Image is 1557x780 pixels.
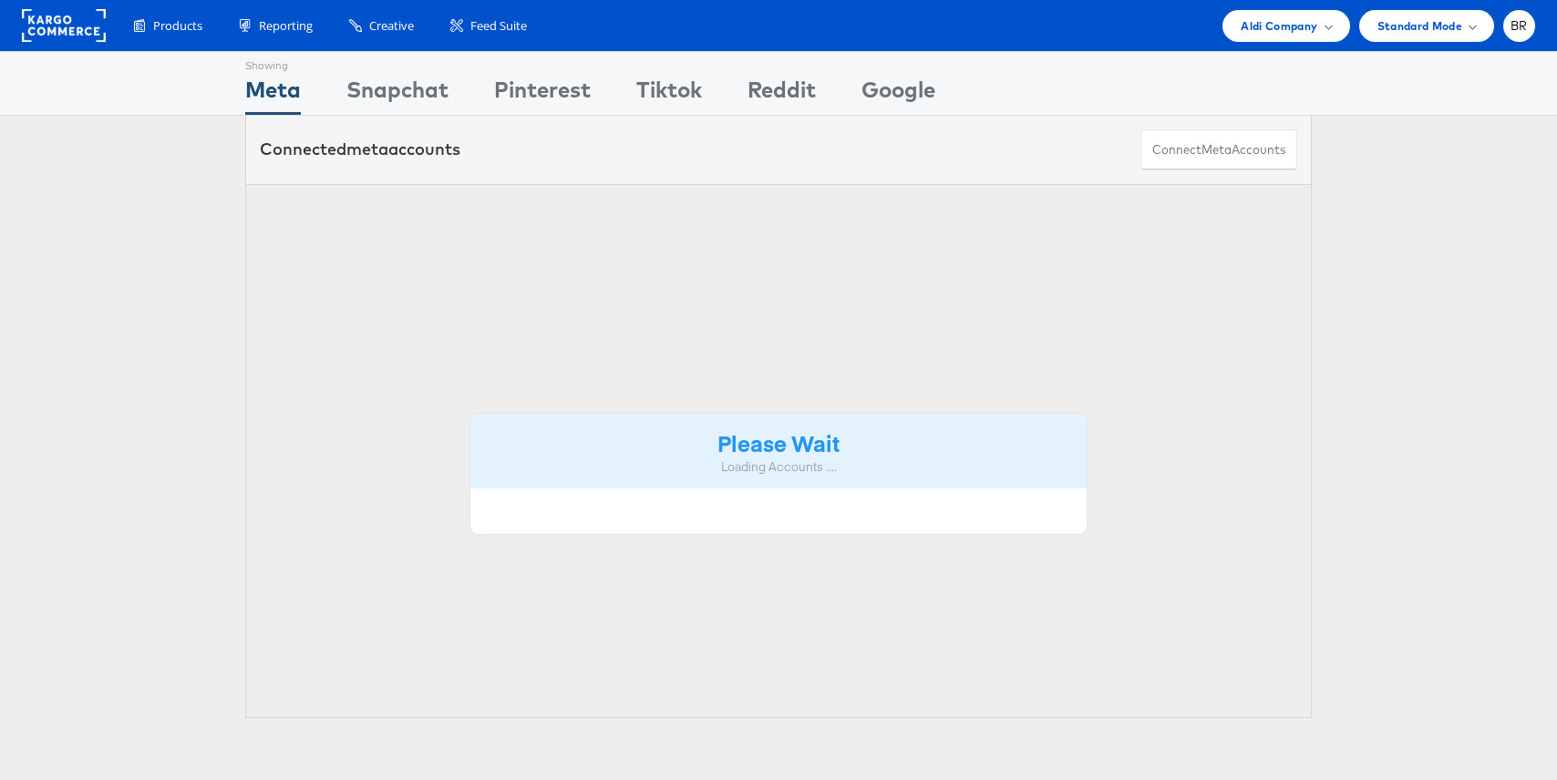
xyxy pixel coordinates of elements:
[861,74,935,115] div: Google
[153,17,202,35] span: Products
[346,74,449,115] div: Snapchat
[1140,129,1297,170] button: ConnectmetaAccounts
[1241,16,1317,36] span: Aldi Company
[260,138,460,161] div: Connected accounts
[245,74,301,115] div: Meta
[484,458,1073,476] div: Loading Accounts ....
[717,427,840,457] strong: Please Wait
[259,17,313,35] span: Reporting
[346,139,388,159] span: meta
[245,52,301,74] div: Showing
[1201,141,1232,159] span: meta
[1511,20,1528,32] span: BR
[1377,16,1462,36] span: Standard Mode
[369,17,414,35] span: Creative
[470,17,527,35] span: Feed Suite
[636,74,702,115] div: Tiktok
[494,74,591,115] div: Pinterest
[748,74,816,115] div: Reddit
